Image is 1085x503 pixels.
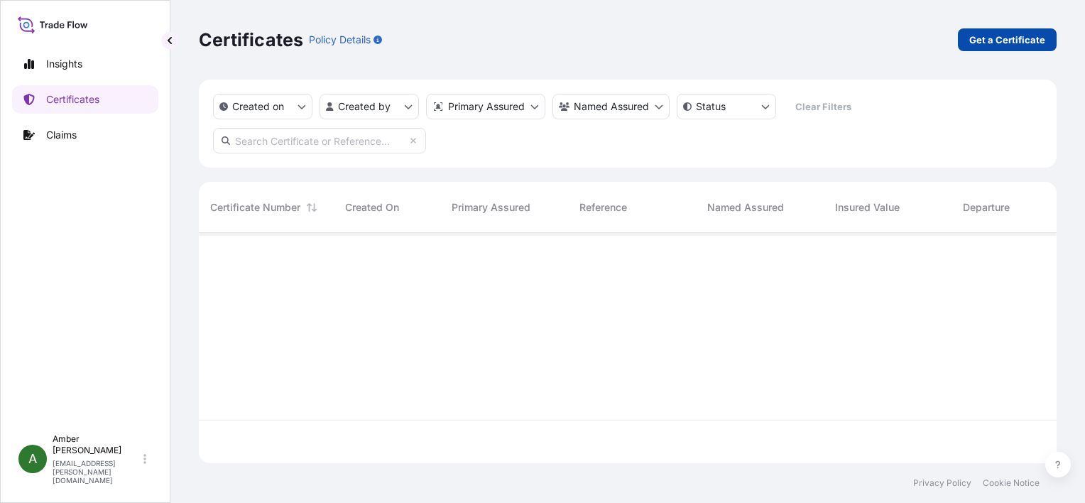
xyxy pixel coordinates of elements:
p: Created by [338,99,391,114]
p: Certificates [46,92,99,107]
span: Primary Assured [452,200,530,215]
p: Clear Filters [795,99,851,114]
span: Created On [345,200,399,215]
span: Certificate Number [210,200,300,215]
span: Insured Value [835,200,900,215]
p: Primary Assured [448,99,525,114]
a: Certificates [12,85,158,114]
button: createdBy Filter options [320,94,419,119]
input: Search Certificate or Reference... [213,128,426,153]
button: distributor Filter options [426,94,545,119]
p: Certificates [199,28,303,51]
p: Amber [PERSON_NAME] [53,433,141,456]
a: Privacy Policy [913,477,971,489]
span: Named Assured [707,200,784,215]
a: Cookie Notice [983,477,1040,489]
p: Claims [46,128,77,142]
span: A [28,452,37,466]
a: Claims [12,121,158,149]
p: Status [696,99,726,114]
button: Sort [303,199,320,216]
button: Clear Filters [783,95,863,118]
a: Insights [12,50,158,78]
p: Named Assured [574,99,649,114]
p: Insights [46,57,82,71]
button: cargoOwner Filter options [552,94,670,119]
button: createdOn Filter options [213,94,312,119]
button: certificateStatus Filter options [677,94,776,119]
p: Policy Details [309,33,371,47]
p: Created on [232,99,284,114]
p: Get a Certificate [969,33,1045,47]
a: Get a Certificate [958,28,1057,51]
span: Reference [579,200,627,215]
span: Departure [963,200,1010,215]
p: [EMAIL_ADDRESS][PERSON_NAME][DOMAIN_NAME] [53,459,141,485]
